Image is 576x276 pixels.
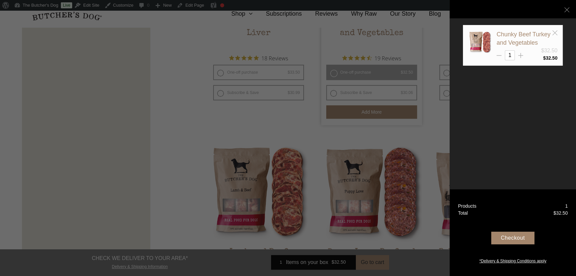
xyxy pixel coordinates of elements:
div: 1 [565,203,568,210]
a: Products 1 Total $32.50 Checkout [450,189,576,276]
img: Chunky Beef Turkey and Vegetables [468,30,492,54]
span: $ [543,55,546,61]
bdi: 32.50 [553,210,568,216]
span: $ [553,210,556,216]
div: $32.50 [541,47,557,55]
bdi: 32.50 [543,55,557,61]
div: Products [458,203,476,210]
a: *Delivery & Shipping Conditions apply [450,256,576,264]
div: Checkout [491,232,534,244]
div: Total [458,210,468,217]
a: Chunky Beef Turkey and Vegetables [497,31,550,46]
